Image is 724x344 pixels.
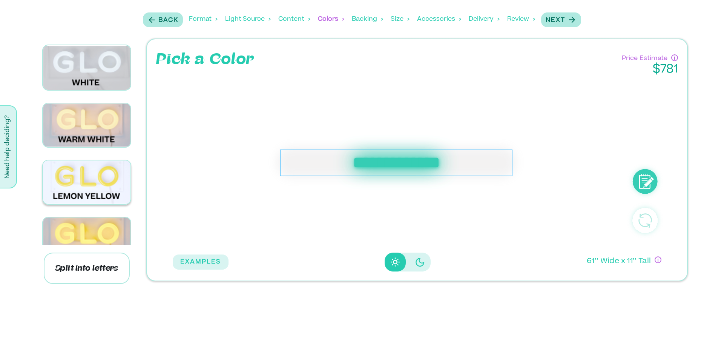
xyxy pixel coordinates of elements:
div: Backing [352,8,383,31]
div: Accessories [417,8,461,31]
div: Disabled elevation buttons [385,253,431,271]
img: Sunflower [43,218,130,261]
div: Format [189,8,218,31]
p: Price Estimate [622,52,667,63]
button: EXAMPLES [173,255,229,270]
p: Back [158,16,178,25]
div: Colors [318,8,344,31]
p: Split into letters [44,253,130,284]
p: Pick a Color [156,48,255,71]
p: $ 781 [622,63,678,77]
div: Delivery [469,8,500,31]
iframe: Chat Widget [686,308,724,344]
button: Next [541,12,581,27]
div: Content [278,8,310,31]
div: Have questions about pricing or just need a human touch? Go through the process and submit an inq... [671,54,678,61]
div: Size [391,8,410,31]
div: Review [507,8,535,31]
div: If you have questions about size, or if you can’t design exactly what you want here, no worries! ... [655,256,661,263]
div: Light Source [225,8,271,31]
img: Lemon Yellow [43,160,130,204]
button: Back [143,12,183,27]
p: Next [546,16,565,25]
img: Warm White [43,103,130,147]
p: 61 ’’ Wide x 11 ’’ Tall [587,256,651,267]
img: White [43,45,130,90]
